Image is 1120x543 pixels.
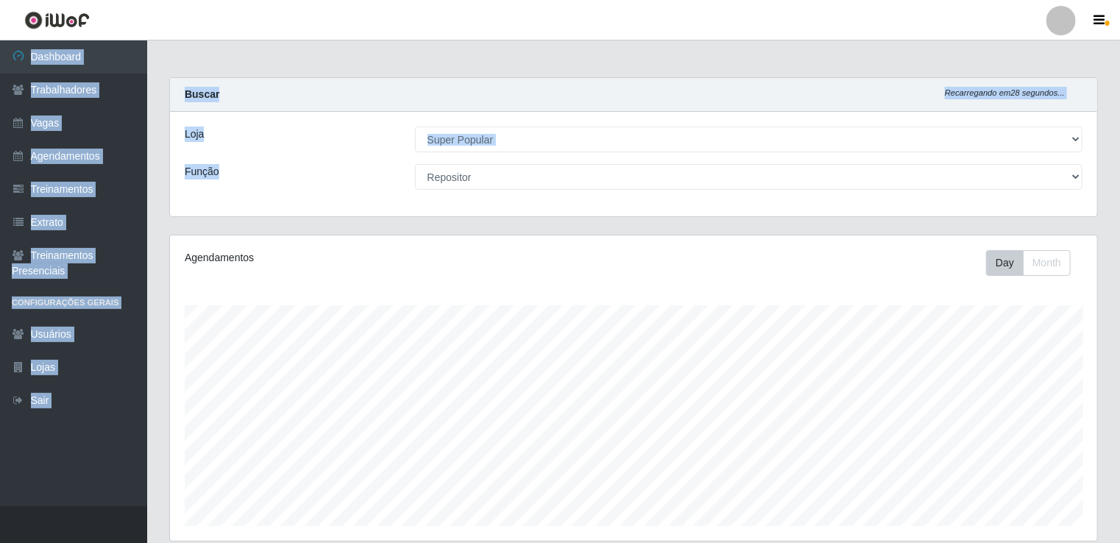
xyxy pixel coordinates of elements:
[24,11,90,29] img: CoreUI Logo
[185,88,219,100] strong: Buscar
[945,88,1065,97] i: Recarregando em 28 segundos...
[185,250,546,266] div: Agendamentos
[185,127,204,142] label: Loja
[986,250,1024,276] button: Day
[1023,250,1071,276] button: Month
[986,250,1082,276] div: Toolbar with button groups
[986,250,1071,276] div: First group
[185,164,219,180] label: Função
